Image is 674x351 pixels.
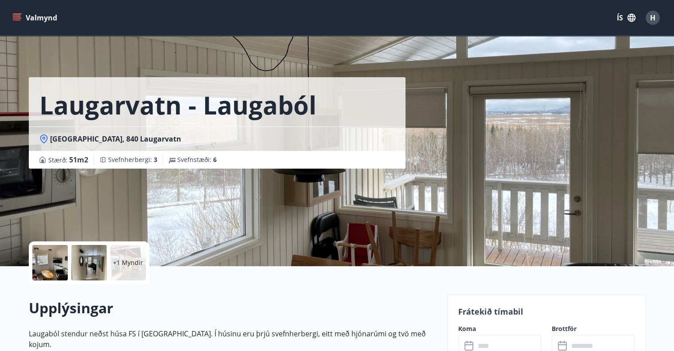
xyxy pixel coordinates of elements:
span: Stærð : [48,154,88,165]
h1: Laugarvatn - Laugaból [39,88,316,122]
p: Frátekið tímabil [458,306,635,317]
label: Koma [458,324,541,333]
button: menu [11,10,61,26]
span: 3 [154,155,157,164]
label: Brottför [552,324,635,333]
p: +1 Myndir [113,258,143,267]
h2: Upplýsingar [29,298,436,318]
p: Laugaból stendur neðst húsa FS í [GEOGRAPHIC_DATA]. Í húsinu eru þrjú svefnherbergi, eitt með hjó... [29,328,436,350]
span: Svefnherbergi : [108,155,157,164]
span: Svefnstæði : [177,155,217,164]
span: [GEOGRAPHIC_DATA], 840 Laugarvatn [50,134,181,144]
span: 51 m2 [69,155,88,165]
span: 6 [213,155,217,164]
button: H [642,7,663,28]
button: ÍS [612,10,640,26]
span: H [650,13,655,23]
